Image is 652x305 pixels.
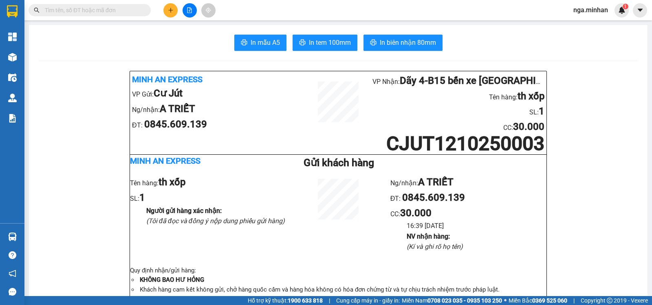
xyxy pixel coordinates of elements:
span: aim [205,7,211,13]
span: search [34,7,40,13]
input: Tìm tên, số ĐT hoặc mã đơn [45,6,141,15]
button: printerIn mẫu A5 [234,35,286,51]
span: message [9,288,16,296]
ul: CC [390,175,546,252]
span: In biên nhận 80mm [380,37,436,48]
span: file-add [187,7,192,13]
b: Gửi khách hàng [304,157,374,169]
li: VP Nhận: [372,73,544,89]
b: 1 [139,192,145,203]
span: : [399,210,432,218]
button: caret-down [633,3,647,18]
h1: CJUT1210250003 [372,135,544,152]
b: Dãy 4-B15 bến xe [GEOGRAPHIC_DATA] [400,75,575,86]
button: aim [201,3,216,18]
b: 0845.609.139 [402,192,465,203]
li: Hàng gửi quá 07 ngày không đến nhận thì công ty không chịu trách nhiệm khi thất lạc. [138,295,546,305]
span: : [511,124,544,132]
span: caret-down [637,7,644,14]
span: notification [9,270,16,277]
img: solution-icon [8,114,17,123]
li: Ng/nhận: [132,101,304,117]
b: Minh An Express [130,156,200,166]
button: plus [163,3,178,18]
span: Cung cấp máy in - giấy in: [336,296,400,305]
button: file-add [183,3,197,18]
img: warehouse-icon [8,233,17,241]
b: A TRIẾT [418,176,454,188]
span: printer [241,39,247,47]
b: A TRIẾT [160,103,195,114]
span: Miền Nam [402,296,502,305]
span: 1 [624,4,627,9]
b: 30.000 [400,207,432,219]
b: 0845.609.139 [144,118,207,130]
strong: 0369 525 060 [532,297,567,304]
b: 1 [539,105,544,117]
li: ĐT: [132,117,304,132]
li: Tên hàng: [372,89,544,104]
b: th xốp [159,176,185,188]
i: (Tôi đã đọc và đồng ý nộp dung phiếu gửi hàng) [146,217,285,225]
b: Minh An Express [132,75,203,84]
li: VP Gửi: [132,86,304,101]
span: Miền Bắc [509,296,567,305]
strong: 0708 023 035 - 0935 103 250 [427,297,502,304]
b: Cư Jút [154,88,183,99]
span: question-circle [9,251,16,259]
span: In tem 100mm [309,37,351,48]
span: printer [299,39,306,47]
li: Ng/nhận: [390,175,546,190]
img: logo-vxr [7,5,18,18]
span: ⚪️ [504,299,507,302]
li: ĐT: [390,190,546,206]
b: th xốp [518,90,544,102]
sup: 1 [623,4,628,9]
span: | [329,296,330,305]
li: 16:39 [DATE] [407,221,546,231]
img: dashboard-icon [8,33,17,41]
strong: 1900 633 818 [288,297,323,304]
span: plus [168,7,174,13]
li: Tên hàng: [130,175,286,190]
img: icon-new-feature [618,7,626,14]
span: Hỗ trợ kỹ thuật: [248,296,323,305]
span: printer [370,39,377,47]
li: CC [372,119,544,135]
span: nga.minhan [567,5,615,15]
strong: KHÔNG BAO HƯ HỎNG [140,276,204,283]
span: copyright [607,298,612,303]
img: warehouse-icon [8,53,17,61]
b: Người gửi hàng xác nhận : [146,207,222,215]
li: SL: [130,190,286,206]
span: In mẫu A5 [251,37,280,48]
li: SL: [372,104,544,119]
button: printerIn biên nhận 80mm [363,35,443,51]
img: warehouse-icon [8,94,17,102]
li: Khách hàng cam kết không gửi, chở hàng quốc cấm và hàng hóa không có hóa đơn chứng từ và tự chịu ... [138,285,546,295]
button: printerIn tem 100mm [293,35,357,51]
img: warehouse-icon [8,73,17,82]
span: | [573,296,575,305]
b: 30.000 [513,121,544,132]
i: (Kí và ghi rõ họ tên) [407,243,463,250]
b: NV nhận hàng : [407,233,450,240]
